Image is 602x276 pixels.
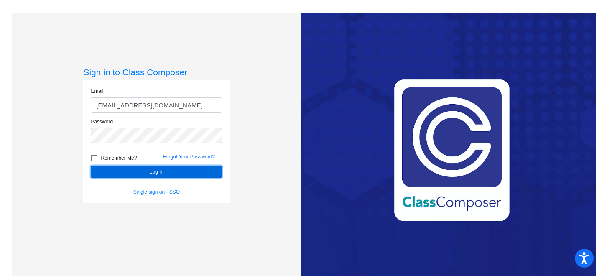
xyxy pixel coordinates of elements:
button: Log In [91,166,222,178]
h3: Sign in to Class Composer [83,67,230,77]
a: Single sign on - SSO [133,189,180,195]
label: Email [91,87,103,95]
a: Forgot Your Password? [163,154,215,160]
label: Password [91,118,113,125]
span: Remember Me? [101,153,137,163]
